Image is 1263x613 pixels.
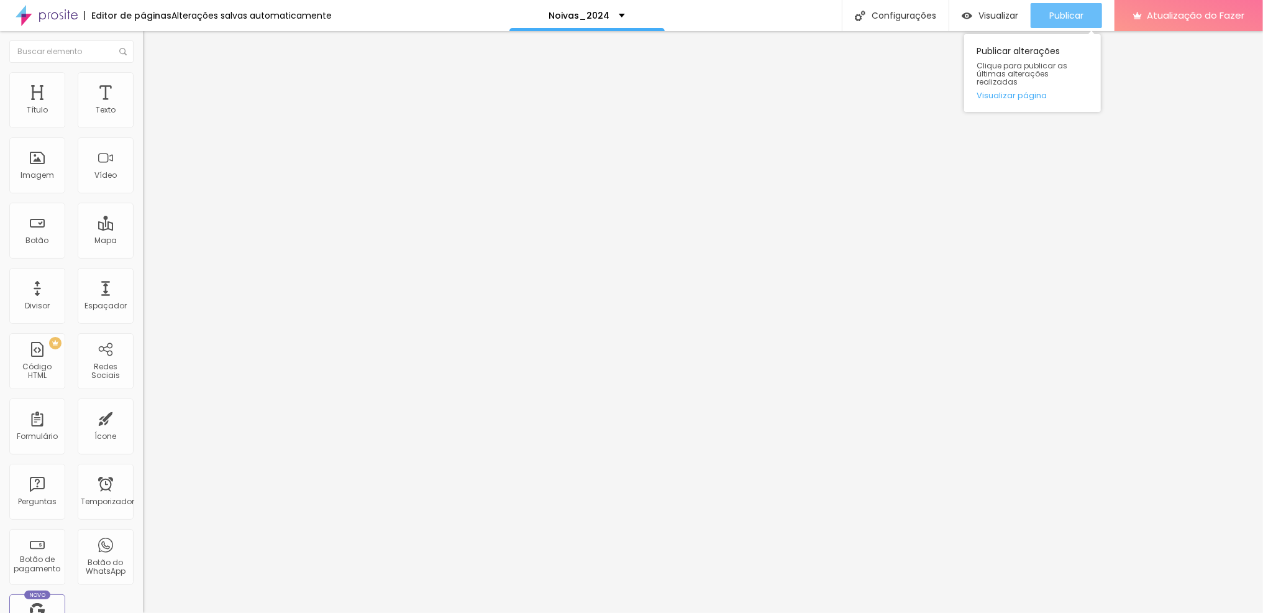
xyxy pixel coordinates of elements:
[977,60,1067,87] font: Clique para publicar as últimas alterações realizadas
[25,300,50,311] font: Divisor
[81,496,134,507] font: Temporizador
[119,48,127,55] img: Ícone
[21,170,54,180] font: Imagem
[14,554,61,573] font: Botão de pagamento
[978,9,1018,22] font: Visualizar
[23,361,52,380] font: Código HTML
[1147,9,1244,22] font: Atualização do Fazer
[86,557,125,576] font: Botão do WhatsApp
[143,31,1263,613] iframe: Editor
[872,9,936,22] font: Configurações
[84,300,127,311] font: Espaçador
[949,3,1031,28] button: Visualizar
[91,9,171,22] font: Editor de páginas
[94,235,117,246] font: Mapa
[29,591,46,599] font: Novo
[171,9,332,22] font: Alterações salvas automaticamente
[96,104,116,115] font: Texto
[1049,9,1083,22] font: Publicar
[977,45,1060,57] font: Publicar alterações
[9,40,134,63] input: Buscar elemento
[17,431,58,441] font: Formulário
[962,11,972,21] img: view-1.svg
[91,361,120,380] font: Redes Sociais
[18,496,57,507] font: Perguntas
[95,431,117,441] font: Ícone
[977,91,1088,99] a: Visualizar página
[977,90,1047,101] font: Visualizar página
[27,104,48,115] font: Título
[1031,3,1102,28] button: Publicar
[26,235,49,246] font: Botão
[855,11,865,21] img: Ícone
[549,9,609,22] font: Noivas_2024
[94,170,117,180] font: Vídeo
